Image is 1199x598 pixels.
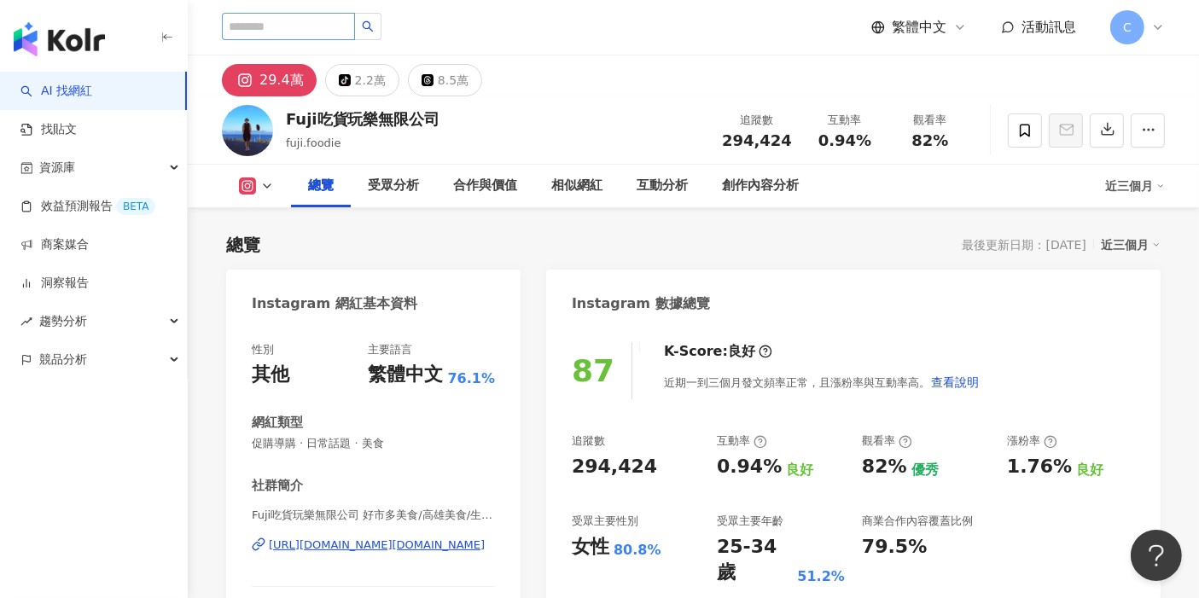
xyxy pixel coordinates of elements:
[862,433,912,449] div: 觀看率
[812,112,877,129] div: 互動率
[717,454,782,480] div: 0.94%
[862,514,973,529] div: 商業合作內容覆蓋比例
[368,362,443,388] div: 繁體中文
[898,112,963,129] div: 觀看率
[722,112,792,129] div: 追蹤數
[39,340,87,379] span: 競品分析
[892,18,946,37] span: 繁體中文
[1007,433,1057,449] div: 漲粉率
[20,236,89,253] a: 商案媒合
[614,541,661,560] div: 80.8%
[1123,18,1132,37] span: C
[252,508,495,523] span: Fuji吃貨玩樂無限公司 好市多美食/高雄美食/生活 FU CHING LUNG | fuji.foodie
[728,342,755,361] div: 良好
[252,342,274,357] div: 性別
[911,132,948,149] span: 82%
[930,365,980,399] button: 查看說明
[1007,454,1072,480] div: 1.76%
[911,461,939,479] div: 優秀
[368,342,412,357] div: 主要語言
[252,537,495,553] a: [URL][DOMAIN_NAME][DOMAIN_NAME]
[20,121,77,138] a: 找貼文
[368,176,419,196] div: 受眾分析
[222,105,273,156] img: KOL Avatar
[355,68,386,92] div: 2.2萬
[664,342,772,361] div: K-Score :
[222,64,317,96] button: 29.4萬
[252,294,417,313] div: Instagram 網紅基本資料
[862,534,927,560] div: 79.5%
[786,461,813,479] div: 良好
[286,108,440,130] div: Fuji吃貨玩樂無限公司
[722,176,799,196] div: 創作內容分析
[572,454,657,480] div: 294,424
[862,454,907,480] div: 82%
[664,365,980,399] div: 近期一到三個月發文頻率正常，且漲粉率與互動率高。
[572,433,605,449] div: 追蹤數
[269,537,485,553] div: [URL][DOMAIN_NAME][DOMAIN_NAME]
[572,534,609,560] div: 女性
[1131,530,1182,581] iframe: Help Scout Beacon - Open
[551,176,602,196] div: 相似網紅
[1105,172,1165,200] div: 近三個月
[797,567,845,586] div: 51.2%
[637,176,688,196] div: 互動分析
[818,132,871,149] span: 0.94%
[717,433,767,449] div: 互動率
[963,238,1086,252] div: 最後更新日期：[DATE]
[572,294,710,313] div: Instagram 數據總覽
[252,436,495,451] span: 促購導購 · 日常話題 · 美食
[717,514,783,529] div: 受眾主要年齡
[39,302,87,340] span: 趨勢分析
[572,353,614,388] div: 87
[438,68,469,92] div: 8.5萬
[1076,461,1103,479] div: 良好
[20,275,89,292] a: 洞察報告
[447,369,495,388] span: 76.1%
[20,83,92,100] a: searchAI 找網紅
[408,64,482,96] button: 8.5萬
[1101,234,1161,256] div: 近三個月
[259,68,304,92] div: 29.4萬
[20,198,155,215] a: 效益預測報告BETA
[226,233,260,257] div: 總覽
[453,176,517,196] div: 合作與價值
[252,414,303,432] div: 網紅類型
[362,20,374,32] span: search
[39,148,75,187] span: 資源庫
[252,362,289,388] div: 其他
[1021,19,1076,35] span: 活動訊息
[325,64,399,96] button: 2.2萬
[14,22,105,56] img: logo
[722,131,792,149] span: 294,424
[252,477,303,495] div: 社群簡介
[20,316,32,328] span: rise
[286,136,341,149] span: fuji.foodie
[308,176,334,196] div: 總覽
[931,375,979,389] span: 查看說明
[572,514,638,529] div: 受眾主要性別
[717,534,793,587] div: 25-34 歲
